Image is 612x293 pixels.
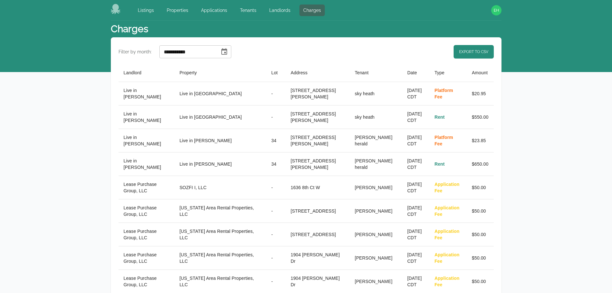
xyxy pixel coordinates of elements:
td: $650.00 [467,152,494,176]
a: Export to CSV [454,45,494,59]
th: [DATE] CDT [402,105,430,129]
th: Property [174,64,266,82]
th: Live in [PERSON_NAME] [119,105,174,129]
th: [STREET_ADDRESS] [286,223,350,246]
th: Live in [PERSON_NAME] [119,82,174,105]
span: Platform Fee [434,135,453,146]
th: Type [429,64,466,82]
th: Amount [467,64,494,82]
span: Rent [434,114,445,120]
th: [DATE] CDT [402,176,430,199]
th: Landlord [119,64,174,82]
th: 1904 [PERSON_NAME] Dr [286,246,350,270]
span: Application Fee [434,252,459,264]
a: Properties [163,5,192,16]
a: Listings [134,5,158,16]
span: Application Fee [434,182,459,193]
span: Application Fee [434,229,459,240]
th: 34 [266,152,286,176]
th: [DATE] CDT [402,152,430,176]
button: Choose date, selected date is Aug 1, 2025 [218,45,231,58]
th: [STREET_ADDRESS] [286,199,350,223]
td: $23.85 [467,129,494,152]
th: [STREET_ADDRESS][PERSON_NAME] [286,152,350,176]
th: Live in [PERSON_NAME] [119,152,174,176]
th: Live in [GEOGRAPHIC_DATA] [174,105,266,129]
th: - [266,105,286,129]
th: Live in [PERSON_NAME] [119,129,174,152]
a: Tenants [236,5,260,16]
th: Tenant [350,64,402,82]
th: [DATE] CDT [402,129,430,152]
th: 34 [266,129,286,152]
a: Applications [197,5,231,16]
td: $550.00 [467,105,494,129]
th: [STREET_ADDRESS][PERSON_NAME] [286,82,350,105]
a: Landlords [265,5,294,16]
label: Filter by month: [119,49,152,55]
th: Address [286,64,350,82]
th: [PERSON_NAME] [350,199,402,223]
th: - [266,176,286,199]
span: Application Fee [434,276,459,287]
th: - [266,199,286,223]
th: Lease Purchase Group, LLC [119,176,174,199]
th: [PERSON_NAME] [350,176,402,199]
th: Lease Purchase Group, LLC [119,199,174,223]
th: [STREET_ADDRESS][PERSON_NAME] [286,105,350,129]
th: sky heath [350,105,402,129]
th: [PERSON_NAME] herald [350,129,402,152]
th: sky heath [350,82,402,105]
th: - [266,82,286,105]
th: Live in [PERSON_NAME] [174,152,266,176]
th: SOZFI I, LLC [174,176,266,199]
td: $50.00 [467,199,494,223]
th: Lot [266,64,286,82]
th: [STREET_ADDRESS][PERSON_NAME] [286,129,350,152]
td: $50.00 [467,223,494,246]
th: [PERSON_NAME] [350,223,402,246]
th: 1636 8th Ct W [286,176,350,199]
th: [US_STATE] Area Rental Properties, LLC [174,246,266,270]
th: [DATE] CDT [402,223,430,246]
h1: Charges [111,23,148,35]
td: $50.00 [467,246,494,270]
th: [DATE] CDT [402,82,430,105]
th: [DATE] CDT [402,199,430,223]
th: Live in [GEOGRAPHIC_DATA] [174,82,266,105]
th: Lease Purchase Group, LLC [119,223,174,246]
span: Rent [434,161,445,167]
th: - [266,246,286,270]
th: [DATE] CDT [402,246,430,270]
th: [PERSON_NAME] [350,246,402,270]
td: $50.00 [467,176,494,199]
th: Date [402,64,430,82]
span: Application Fee [434,205,459,217]
th: Lease Purchase Group, LLC [119,246,174,270]
th: Live in [PERSON_NAME] [174,129,266,152]
th: - [266,223,286,246]
th: [US_STATE] Area Rental Properties, LLC [174,199,266,223]
th: [US_STATE] Area Rental Properties, LLC [174,223,266,246]
td: $20.95 [467,82,494,105]
th: [PERSON_NAME] herald [350,152,402,176]
a: Charges [299,5,325,16]
span: Platform Fee [434,88,453,99]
